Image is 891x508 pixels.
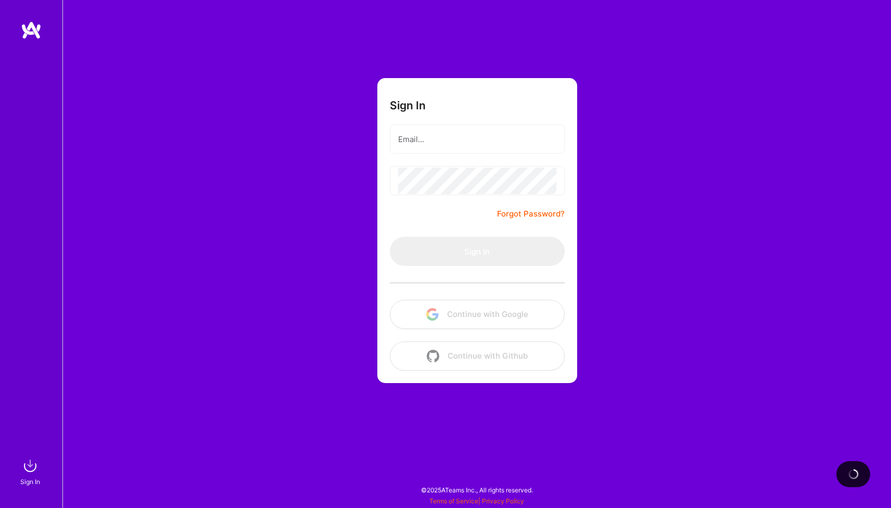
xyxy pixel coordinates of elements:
[390,300,565,329] button: Continue with Google
[390,237,565,266] button: Sign In
[21,21,42,40] img: logo
[482,497,524,505] a: Privacy Policy
[62,477,891,503] div: © 2025 ATeams Inc., All rights reserved.
[390,99,426,112] h3: Sign In
[429,497,524,505] span: |
[398,126,556,153] input: Email...
[429,497,478,505] a: Terms of Service
[20,476,40,487] div: Sign In
[426,308,439,321] img: icon
[390,341,565,371] button: Continue with Github
[427,350,439,362] img: icon
[497,208,565,220] a: Forgot Password?
[22,455,41,487] a: sign inSign In
[846,467,861,481] img: loading
[20,455,41,476] img: sign in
